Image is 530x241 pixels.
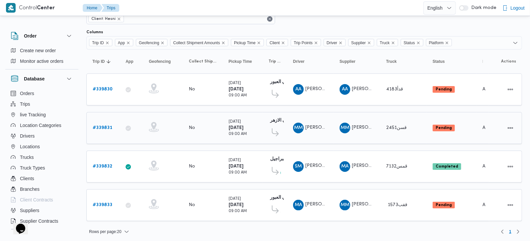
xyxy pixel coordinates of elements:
button: Client Contracts [8,194,76,205]
span: Platform [482,59,483,64]
button: Trip IDSorted in descending order [90,56,116,67]
span: Branches [20,185,40,193]
button: Clients [8,173,76,184]
button: Remove Client from selection in this group [281,41,285,45]
span: Driver [327,39,337,47]
span: Client [266,39,288,46]
h3: Database [24,75,45,83]
div: Database [5,88,78,232]
b: [DATE] [229,164,244,169]
div: Order [5,45,78,69]
span: Trip ID; Sorted in descending order [92,59,105,64]
span: Pickup Time [229,59,252,64]
small: 09:00 AM [229,132,247,136]
button: Supplier [337,56,377,67]
button: Page 1 of 1 [506,228,514,236]
span: 1573قفب [388,203,407,207]
span: Geofencing [136,39,167,46]
span: SM [295,161,302,172]
div: Abadalihafz Alsaid Abad Alihafz Alsaid [340,84,350,95]
span: Pending [433,86,455,93]
small: [DATE] [229,120,241,124]
span: Actions [501,59,516,64]
button: Remove App from selection in this group [126,41,130,45]
span: Supplier [348,39,374,46]
button: Remove Supplier from selection in this group [367,41,371,45]
span: قمس7132 [386,164,407,169]
button: Next page [514,228,522,236]
b: Pending [436,126,452,130]
span: [PERSON_NAME] [305,164,343,168]
button: Location Categories [8,120,76,131]
a: #339832 [93,163,112,171]
b: حصنى البراجيل [270,157,299,161]
button: Remove Platform from selection in this group [445,41,449,45]
a: #339833 [93,201,112,209]
div: Muhammad Manib Muhammad Abadalamuqusod [293,123,304,133]
span: Suppliers [20,206,39,214]
span: MA [341,161,349,172]
span: Clients [20,175,34,182]
span: Trip Points [294,39,313,47]
span: Logout [510,4,525,12]
span: Client: Hesni [88,16,124,22]
b: Pending [436,87,452,91]
div: Abad Alihafz Alsaid Abadalihafz Alsaid [293,84,304,95]
span: [PERSON_NAME] [352,87,390,91]
span: Trips [20,100,30,108]
span: Locations [20,143,40,151]
span: قدأ4183 [386,87,403,91]
button: Pickup Time [226,56,259,67]
div: Muhammad Ammad Rmdhan Alsaid Muhammad [293,200,304,210]
button: Open list of options [513,40,518,46]
small: 09:00 AM [229,171,247,175]
button: Truck Types [8,163,76,173]
span: Pickup Time [231,39,264,46]
span: Driver [324,39,346,46]
button: Actions [505,200,516,210]
b: Completed [436,165,458,169]
span: Admin [482,164,496,169]
span: Rows per page : 20 [89,228,121,236]
button: Actions [505,84,516,95]
span: Client Contracts [20,196,53,204]
button: remove selected entity [117,17,121,21]
span: AA [295,84,301,95]
button: Remove Pickup Time from selection in this group [257,41,261,45]
h3: Order [24,32,37,40]
span: Pickup Time [234,39,256,47]
span: Status [433,59,445,64]
button: Remove Driver from selection in this group [339,41,343,45]
span: MM [341,123,349,133]
span: Location Categories [20,121,61,129]
small: [DATE] [229,197,241,201]
button: Actions [505,123,516,133]
span: AA [342,84,348,95]
div: Muhammad Ala Abadalltaif Alkhrof [340,161,350,172]
span: [PERSON_NAME] [352,164,390,168]
span: Platform [426,39,452,46]
span: live Tracking [20,111,46,119]
span: Collect Shipment Amounts [189,59,217,64]
b: # 339831 [93,126,112,130]
b: # 339830 [93,87,113,91]
button: Branches [8,184,76,194]
div: Salam Muhammad Abadalltaif Salam [293,161,304,172]
img: X8yXhbKr1z7QwAAAABJRU5ErkJggg== [6,3,16,13]
span: App [115,39,133,46]
button: Orders [8,88,76,99]
button: App [123,56,140,67]
b: # 339833 [93,203,112,207]
b: [DATE] [229,203,244,207]
span: Truck [377,39,398,46]
b: حصني العبور [270,195,294,200]
button: Remove Trip ID from selection in this group [105,41,109,45]
span: Collect Shipment Amounts [170,39,228,46]
span: Trucks [20,153,34,161]
b: [DATE] [229,87,244,91]
span: Driver [293,59,305,64]
label: Columns [86,30,103,35]
span: MM [294,123,303,133]
span: MM [341,200,349,210]
b: حصني الازهر [270,118,295,123]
